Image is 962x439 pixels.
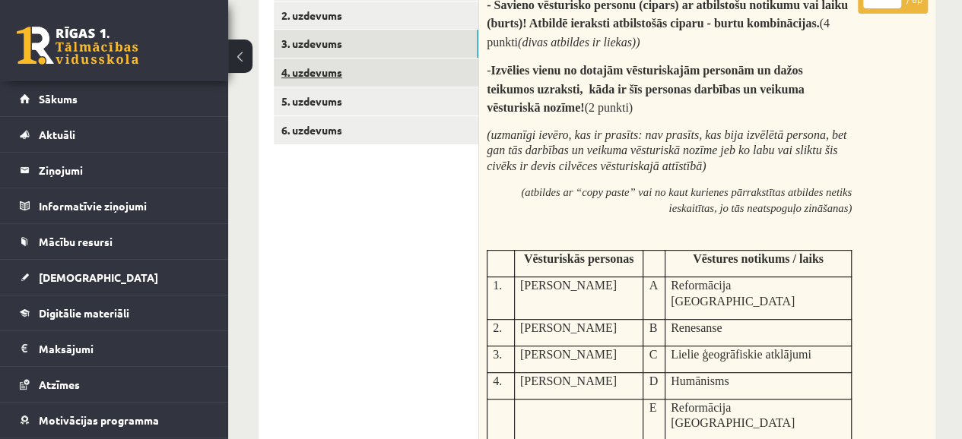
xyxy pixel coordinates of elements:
[649,279,659,292] span: A
[20,367,209,402] a: Atzīmes
[671,279,795,308] span: Reformācija [GEOGRAPHIC_DATA]
[15,15,424,108] body: Визуальный текстовый редактор, wiswyg-editor-user-answer-47024972307800
[274,2,478,30] a: 2. uzdevums
[39,153,209,188] legend: Ziņojumi
[17,27,138,65] a: Rīgas 1. Tālmācības vidusskola
[39,128,75,141] span: Aktuāli
[520,348,617,361] span: [PERSON_NAME]
[20,331,209,366] a: Maksājumi
[274,58,478,87] a: 4. uzdevums
[518,36,640,49] i: (divas atbildes ir liekas))
[493,321,502,334] span: 2.
[487,64,805,114] span: - (2 punkti)
[649,348,658,361] span: C
[493,374,502,387] span: 4.
[20,81,209,116] a: Sākums
[20,403,209,437] a: Motivācijas programma
[39,188,209,223] legend: Informatīvie ziņojumi
[39,235,113,248] span: Mācību resursi
[487,128,846,172] span: (uzmanīgi ievēro, kas ir prasīts: nav prasīts, kas bija izvēlētā persona, bet gan tās darbības un...
[20,153,209,188] a: Ziņojumi
[39,306,129,320] span: Digitālie materiāli
[520,321,617,334] span: [PERSON_NAME]
[520,279,617,292] span: [PERSON_NAME]
[39,377,80,391] span: Atzīmes
[649,321,658,334] span: B
[487,64,805,114] b: Izvēlies vienu no dotajām vēsturiskajām personām un dažos teikumos uzraksti, kāda ir šīs personas...
[520,374,617,387] span: [PERSON_NAME]
[39,331,209,366] legend: Maksājumi
[524,252,633,265] span: Vēsturiskās personas
[649,374,659,387] span: D
[671,348,811,361] span: Lielie ģeogrāfiskie atklājumi
[274,87,478,115] a: 5. uzdevums
[20,117,209,152] a: Aktuāli
[20,188,209,223] a: Informatīvie ziņojumi
[20,224,209,259] a: Mācību resursi
[20,260,209,295] a: [DEMOGRAPHIC_DATA]
[274,116,478,144] a: 6. uzdevums
[671,374,729,387] span: Humānisms
[493,279,502,292] span: 1.
[521,186,852,214] span: (atbildes ar “copy paste” vai no kaut kurienes pārrakstītas atbildes netiks ieskaitītas, jo tās n...
[493,348,502,361] span: 3.
[649,401,657,414] span: E
[693,252,824,265] span: Vēstures notikums / laiks
[39,413,159,427] span: Motivācijas programma
[39,92,78,106] span: Sākums
[274,30,478,58] a: 3. uzdevums
[671,321,722,334] span: Renesanse
[20,295,209,330] a: Digitālie materiāli
[39,270,158,284] span: [DEMOGRAPHIC_DATA]
[671,401,795,430] span: Reformācija [GEOGRAPHIC_DATA]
